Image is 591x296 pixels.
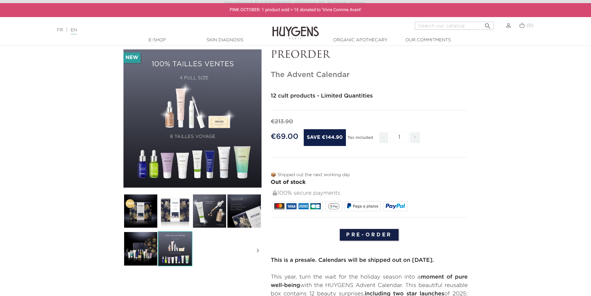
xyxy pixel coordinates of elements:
[286,203,297,209] img: VISA
[254,235,262,266] i: 
[304,129,346,146] span: Save €144.90
[123,235,131,266] i: 
[390,132,409,143] input: Quantity
[347,131,373,148] div: Tax included
[482,20,493,28] button: 
[328,203,340,209] img: google_pay
[415,22,494,30] input: Search
[484,20,491,28] i: 
[54,26,242,34] div: |
[126,37,188,43] a: E-Shop
[271,93,373,99] strong: 12 cult products - Limited Quantities
[271,266,382,271] strong: HuygENs Paris Beauty Advent Calendar
[329,37,392,43] a: Organic Apothecary
[71,28,77,34] a: EN
[271,119,293,125] span: €213.90
[379,132,388,143] span: -
[272,187,468,200] div: 100% secure payments
[271,257,434,263] strong: This is a presale. Calendars will be shipped out on [DATE].
[526,23,533,28] span: (0)
[272,16,319,40] img: Huygens
[271,133,298,140] span: €69.00
[194,37,256,43] a: Skin Diagnosis
[273,190,277,195] img: 100% secure payments
[397,37,459,43] a: Our commitments
[271,180,306,185] span: Out of stock
[57,28,63,32] a: FR
[123,52,141,63] li: New
[271,71,468,80] h1: The Advent Calendar
[410,132,420,143] span: +
[353,204,378,208] span: Paga a plazos
[310,203,320,209] img: CB_NATIONALE
[271,172,468,178] p: 📦 Shipped out the next working day
[340,229,399,241] input: Pre-order
[298,203,309,209] img: AMEX
[271,49,468,61] p: PREORDER
[274,203,284,209] img: MASTERCARD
